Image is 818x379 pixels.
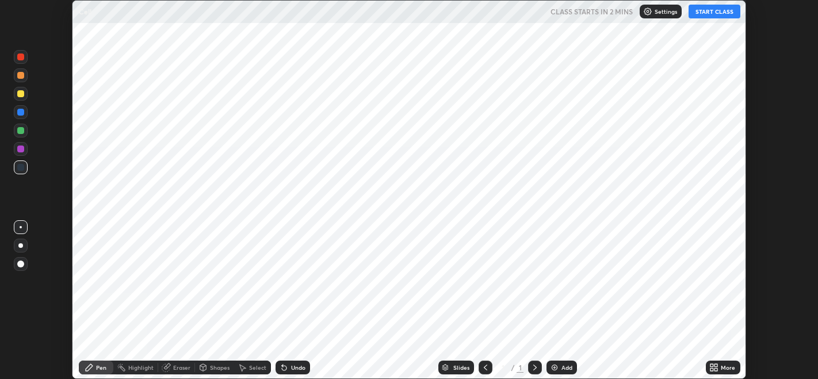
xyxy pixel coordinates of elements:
h5: CLASS STARTS IN 2 MINS [551,6,633,17]
div: Highlight [128,365,154,370]
div: / [511,364,514,371]
div: Shapes [210,365,230,370]
div: Pen [96,365,106,370]
button: START CLASS [689,5,740,18]
div: 1 [497,364,509,371]
div: Select [249,365,266,370]
img: class-settings-icons [643,7,652,16]
div: More [721,365,735,370]
p: Settings [655,9,677,14]
div: Undo [291,365,305,370]
div: Add [561,365,572,370]
div: 1 [517,362,523,373]
div: Slides [453,365,469,370]
img: add-slide-button [550,363,559,372]
p: Cell [79,7,91,16]
div: Eraser [173,365,190,370]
